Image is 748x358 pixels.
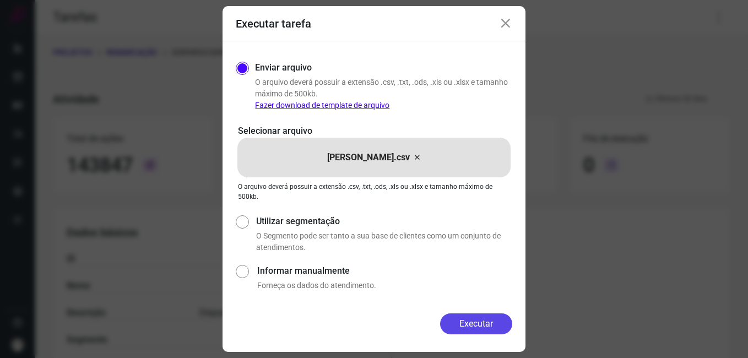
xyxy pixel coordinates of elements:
p: Selecionar arquivo [238,124,510,138]
p: [PERSON_NAME].csv [327,151,410,164]
label: Informar manualmente [257,264,512,278]
p: O arquivo deverá possuir a extensão .csv, .txt, .ods, .xls ou .xlsx e tamanho máximo de 500kb. [255,77,512,111]
h3: Executar tarefa [236,17,311,30]
p: O arquivo deverá possuir a extensão .csv, .txt, .ods, .xls ou .xlsx e tamanho máximo de 500kb. [238,182,510,202]
label: Enviar arquivo [255,61,312,74]
button: Executar [440,313,512,334]
a: Fazer download de template de arquivo [255,101,389,110]
p: Forneça os dados do atendimento. [257,280,512,291]
p: O Segmento pode ser tanto a sua base de clientes como um conjunto de atendimentos. [256,230,512,253]
label: Utilizar segmentação [256,215,512,228]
